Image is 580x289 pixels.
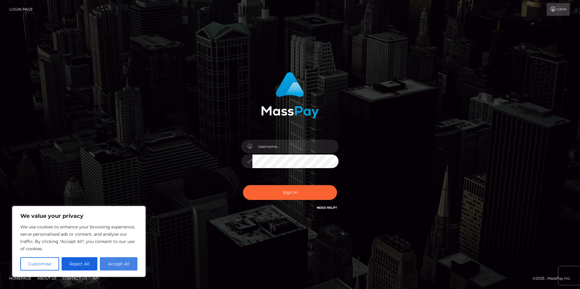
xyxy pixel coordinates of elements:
[60,274,89,283] a: Contact Us
[547,3,570,16] a: Login
[35,274,59,283] a: About Us
[12,206,146,277] div: We value your privacy
[261,72,319,118] img: MassPay Login
[7,274,34,283] a: Homepage
[243,185,337,200] button: Sign in
[90,274,102,283] a: API
[252,140,339,153] input: Username...
[533,275,575,282] div: © 2025 , MassPay Inc.
[20,223,137,252] p: We use cookies to enhance your browsing experience, serve personalised ads or content, and analys...
[317,206,337,210] a: Need Help?
[62,257,98,271] button: Reject All
[9,3,33,16] a: Login Page
[20,212,137,220] p: We value your privacy
[100,257,137,271] button: Accept All
[20,257,59,271] button: Customise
